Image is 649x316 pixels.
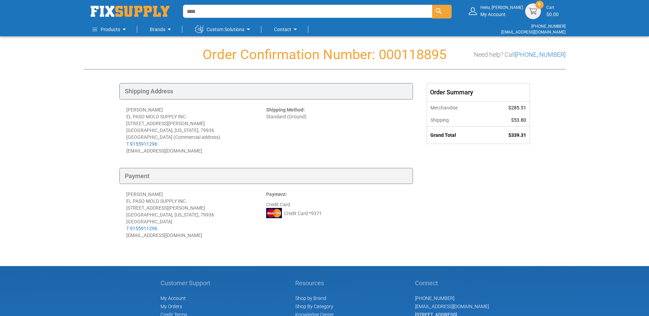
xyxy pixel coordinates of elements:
[295,304,333,309] a: Shop By Category
[266,192,287,197] strong: Payment:
[84,47,566,62] h1: Order Confirmation Number: 000118895
[295,280,334,287] h5: Resources
[538,2,541,8] span: 0
[91,6,169,17] img: Fix Industrial Supply
[130,226,157,231] a: 9155911296
[266,107,305,113] strong: Shipping Method:
[546,5,559,11] small: Cart
[119,168,413,184] div: Payment
[130,141,157,147] a: 9155911296
[160,304,182,309] span: My Orders
[126,191,266,239] div: [PERSON_NAME] EL PASO MOLD SUPPLY INC. [STREET_ADDRESS][PERSON_NAME] [GEOGRAPHIC_DATA], [US_STATE...
[508,105,526,110] span: $285.51
[427,114,486,127] th: Shipping
[160,280,214,287] h5: Customer Support
[160,295,186,301] span: My Account
[119,83,413,100] div: Shipping Address
[427,83,530,101] div: Order Summary
[508,132,526,138] span: $339.31
[415,280,489,287] h5: Connect
[266,191,406,239] div: Credit Card
[501,30,566,35] a: [EMAIL_ADDRESS][DOMAIN_NAME]
[284,210,322,217] span: Credit Card *9371
[92,23,128,36] a: Products
[511,117,526,123] span: $53.80
[480,5,523,17] div: My Account
[274,23,299,36] a: Contact
[126,106,266,154] div: [PERSON_NAME] EL PASO MOLD SUPPLY INC. [STREET_ADDRESS][PERSON_NAME] [GEOGRAPHIC_DATA], [US_STATE...
[474,51,566,58] h3: Need help? Call
[415,295,454,301] a: [PHONE_NUMBER]
[295,295,326,301] a: Shop by Brand
[480,5,523,11] small: Hello, [PERSON_NAME]
[195,23,252,36] a: Custom Solutions
[415,304,489,309] a: [EMAIL_ADDRESS][DOMAIN_NAME]
[91,6,169,17] a: store logo
[531,24,566,29] a: [PHONE_NUMBER]
[427,101,486,114] th: Merchandise
[266,106,406,154] div: Standard (Ground)
[546,12,559,17] span: $0.00
[430,132,456,138] strong: Grand Total
[266,208,282,218] img: MC
[150,23,173,36] a: Brands
[515,51,566,58] a: [PHONE_NUMBER]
